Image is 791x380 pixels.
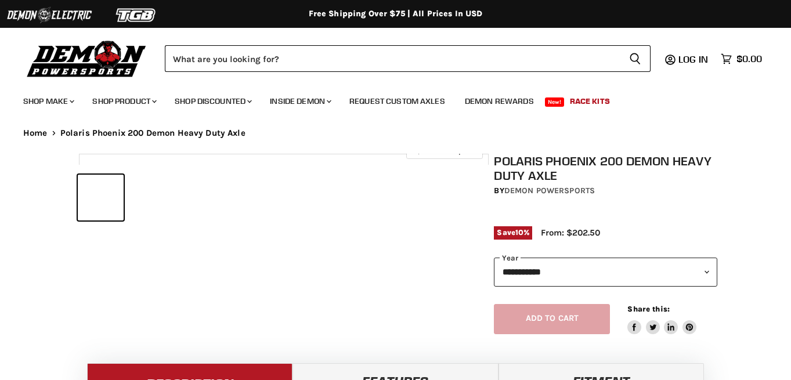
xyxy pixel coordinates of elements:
[678,53,708,65] span: Log in
[341,89,454,113] a: Request Custom Axles
[165,45,651,72] form: Product
[736,53,762,64] span: $0.00
[15,89,81,113] a: Shop Make
[494,154,717,183] h1: Polaris Phoenix 200 Demon Heavy Duty Axle
[541,227,600,238] span: From: $202.50
[673,54,715,64] a: Log in
[627,304,696,335] aside: Share this:
[15,85,759,113] ul: Main menu
[93,4,180,26] img: TGB Logo 2
[6,4,93,26] img: Demon Electric Logo 2
[84,89,164,113] a: Shop Product
[515,228,523,237] span: 10
[494,226,532,239] span: Save %
[23,128,48,138] a: Home
[78,175,124,220] button: IMAGE thumbnail
[627,305,669,313] span: Share this:
[261,89,338,113] a: Inside Demon
[166,89,259,113] a: Shop Discounted
[165,45,620,72] input: Search
[494,258,717,286] select: year
[715,50,768,67] a: $0.00
[23,38,150,79] img: Demon Powersports
[504,186,595,196] a: Demon Powersports
[494,184,717,197] div: by
[127,175,173,220] button: IMAGE thumbnail
[545,97,565,107] span: New!
[620,45,651,72] button: Search
[561,89,619,113] a: Race Kits
[60,128,245,138] span: Polaris Phoenix 200 Demon Heavy Duty Axle
[412,146,476,155] span: Click to expand
[456,89,543,113] a: Demon Rewards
